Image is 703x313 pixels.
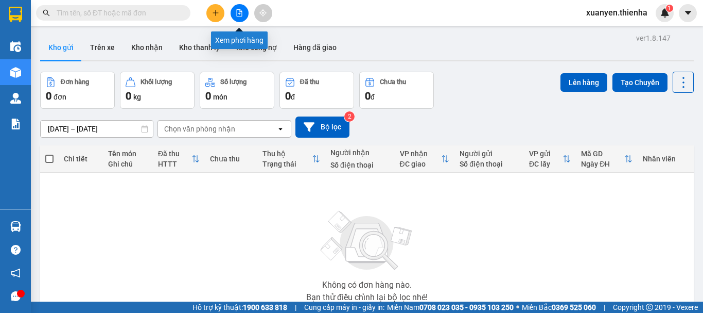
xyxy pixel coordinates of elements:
[660,8,670,18] img: icon-new-feature
[306,293,428,302] div: Bạn thử điều chỉnh lại bộ lọc nhé!
[9,7,22,22] img: logo-vxr
[57,7,178,19] input: Tìm tên, số ĐT hoặc mã đơn
[210,155,252,163] div: Chưa thu
[552,303,596,311] strong: 0369 525 060
[304,302,384,313] span: Cung cấp máy in - giấy in:
[285,90,291,102] span: 0
[667,5,671,12] span: 1
[516,305,519,309] span: ⚪️
[205,90,211,102] span: 0
[419,303,514,311] strong: 0708 023 035 - 0935 103 250
[61,78,89,86] div: Đơn hàng
[158,150,191,158] div: Đã thu
[322,281,412,289] div: Không có đơn hàng nào.
[295,302,296,313] span: |
[123,35,171,60] button: Kho nhận
[344,111,355,122] sup: 2
[213,93,227,101] span: món
[262,160,312,168] div: Trạng thái
[380,78,406,86] div: Chưa thu
[192,302,287,313] span: Hỗ trợ kỹ thuật:
[236,9,243,17] span: file-add
[315,205,418,277] img: svg+xml;base64,PHN2ZyBjbGFzcz0ibGlzdC1wbHVnX19zdmciIHhtbG5zPSJodHRwOi8vd3d3LnczLm9yZy8yMDAwL3N2Zy...
[231,4,249,22] button: file-add
[679,4,697,22] button: caret-down
[10,221,21,232] img: warehouse-icon
[295,117,349,138] button: Bộ lọc
[206,4,224,22] button: plus
[259,9,267,17] span: aim
[636,32,671,44] div: ver 1.8.147
[262,150,312,158] div: Thu hộ
[529,150,563,158] div: VP gửi
[581,150,624,158] div: Mã GD
[41,121,153,137] input: Select a date range.
[40,35,82,60] button: Kho gửi
[82,35,123,60] button: Trên xe
[276,125,285,133] svg: open
[285,35,345,60] button: Hàng đã giao
[153,145,205,173] th: Toggle SortBy
[11,291,21,301] span: message
[279,72,354,109] button: Đã thu0đ
[211,31,268,49] div: Xem phơi hàng
[164,124,235,134] div: Chọn văn phòng nhận
[254,4,272,22] button: aim
[581,160,624,168] div: Ngày ĐH
[646,304,653,311] span: copyright
[54,93,66,101] span: đơn
[395,145,455,173] th: Toggle SortBy
[291,93,295,101] span: đ
[400,160,442,168] div: ĐC giao
[460,150,519,158] div: Người gửi
[243,303,287,311] strong: 1900 633 818
[158,160,191,168] div: HTTT
[200,72,274,109] button: Số lượng0món
[40,72,115,109] button: Đơn hàng0đơn
[11,268,21,278] span: notification
[522,302,596,313] span: Miền Bắc
[529,160,563,168] div: ĐC lấy
[576,145,638,173] th: Toggle SortBy
[604,302,605,313] span: |
[560,73,607,92] button: Lên hàng
[387,302,514,313] span: Miền Nam
[133,93,141,101] span: kg
[10,119,21,129] img: solution-icon
[643,155,689,163] div: Nhân viên
[400,150,442,158] div: VP nhận
[11,245,21,255] span: question-circle
[578,6,656,19] span: xuanyen.thienha
[612,73,667,92] button: Tạo Chuyến
[666,5,673,12] sup: 1
[46,90,51,102] span: 0
[257,145,325,173] th: Toggle SortBy
[330,149,390,157] div: Người nhận
[10,93,21,104] img: warehouse-icon
[10,67,21,78] img: warehouse-icon
[43,9,50,17] span: search
[460,160,519,168] div: Số điện thoại
[64,155,98,163] div: Chi tiết
[300,78,319,86] div: Đã thu
[140,78,172,86] div: Khối lượng
[171,35,228,60] button: Kho thanh lý
[126,90,131,102] span: 0
[108,160,148,168] div: Ghi chú
[10,41,21,52] img: warehouse-icon
[371,93,375,101] span: đ
[359,72,434,109] button: Chưa thu0đ
[683,8,693,18] span: caret-down
[365,90,371,102] span: 0
[212,9,219,17] span: plus
[220,78,247,86] div: Số lượng
[330,161,390,169] div: Số điện thoại
[108,150,148,158] div: Tên món
[120,72,195,109] button: Khối lượng0kg
[524,145,576,173] th: Toggle SortBy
